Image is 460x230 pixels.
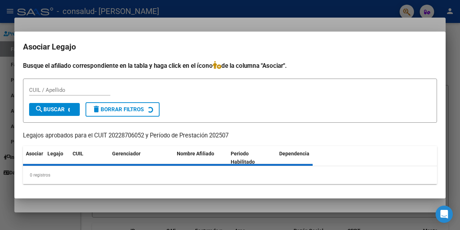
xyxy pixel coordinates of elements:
h2: Asociar Legajo [23,40,437,54]
datatable-header-cell: Nombre Afiliado [174,146,228,170]
datatable-header-cell: Gerenciador [109,146,174,170]
span: Gerenciador [112,151,141,156]
datatable-header-cell: Legajo [45,146,70,170]
mat-icon: delete [92,105,101,113]
span: Nombre Afiliado [177,151,214,156]
span: Asociar [26,151,43,156]
div: Open Intercom Messenger [436,206,453,223]
div: 0 registros [23,166,437,184]
span: Legajo [47,151,63,156]
span: Borrar Filtros [92,106,144,113]
span: Buscar [35,106,65,113]
datatable-header-cell: Periodo Habilitado [228,146,276,170]
datatable-header-cell: Asociar [23,146,45,170]
span: Dependencia [279,151,309,156]
button: Borrar Filtros [86,102,160,117]
datatable-header-cell: Dependencia [276,146,330,170]
mat-icon: search [35,105,43,113]
p: Legajos aprobados para el CUIT 20228706052 y Período de Prestación 202507 [23,131,437,140]
datatable-header-cell: CUIL [70,146,109,170]
h4: Busque el afiliado correspondiente en la tabla y haga click en el ícono de la columna "Asociar". [23,61,437,70]
span: CUIL [73,151,83,156]
button: Buscar [29,103,80,116]
span: Periodo Habilitado [231,151,255,165]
